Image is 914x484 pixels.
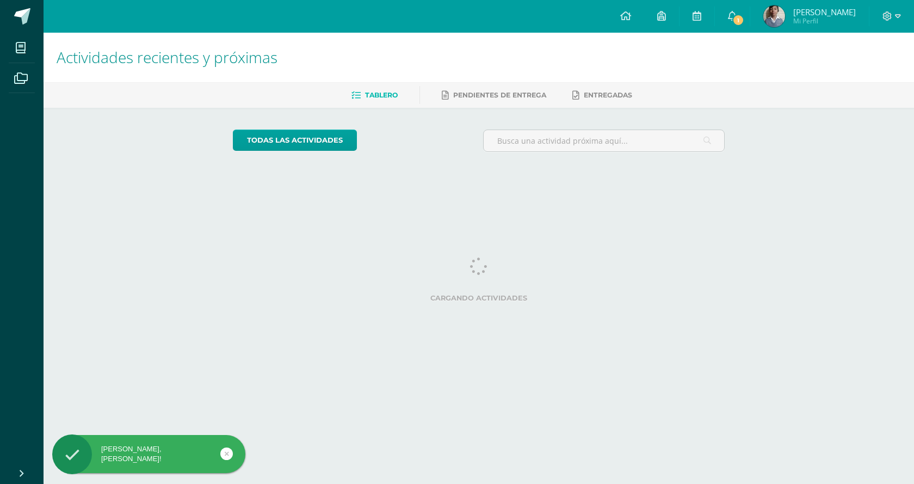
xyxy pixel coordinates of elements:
[351,87,398,104] a: Tablero
[732,14,744,26] span: 1
[572,87,632,104] a: Entregadas
[52,444,245,464] div: [PERSON_NAME], [PERSON_NAME]!
[484,130,725,151] input: Busca una actividad próxima aquí...
[793,7,856,17] span: [PERSON_NAME]
[57,47,277,68] span: Actividades recientes y próximas
[763,5,785,27] img: 614b8fb0c64d89c392a1b84d7659b90d.png
[584,91,632,99] span: Entregadas
[233,130,357,151] a: todas las Actividades
[365,91,398,99] span: Tablero
[453,91,546,99] span: Pendientes de entrega
[793,16,856,26] span: Mi Perfil
[442,87,546,104] a: Pendientes de entrega
[233,294,725,302] label: Cargando actividades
